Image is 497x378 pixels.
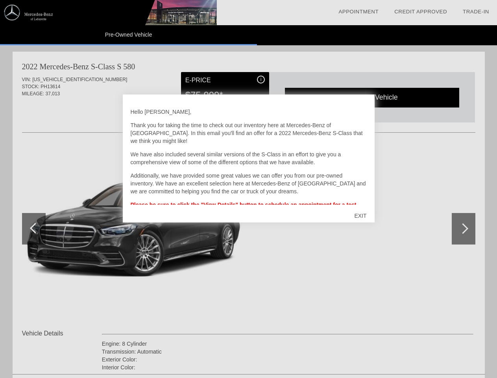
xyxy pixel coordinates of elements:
[338,9,379,15] a: Appointment
[346,204,374,228] div: EXIT
[131,108,367,116] p: Hello [PERSON_NAME],
[394,9,447,15] a: Credit Approved
[131,172,367,195] p: Additionally, we have provided some great values we can offer you from our pre-owned inventory. W...
[131,121,367,145] p: Thank you for taking the time to check out our inventory here at Mercedes-Benz of [GEOGRAPHIC_DAT...
[131,150,367,166] p: We have also included several similar versions of the S-Class in an effort to give you a comprehe...
[463,9,489,15] a: Trade-In
[131,202,357,216] strong: Please be sure to click the "View Details" button to schedule an appointment for a test drive or ...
